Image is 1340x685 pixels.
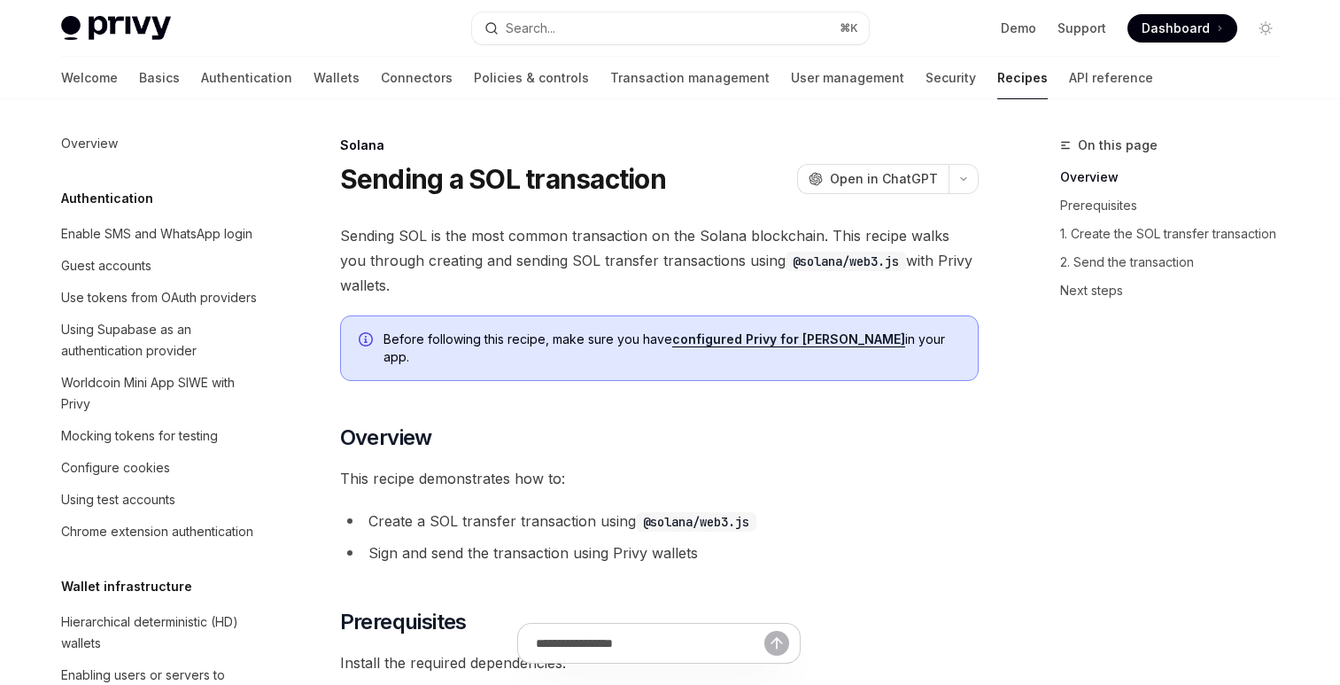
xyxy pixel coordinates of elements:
[1069,57,1153,99] a: API reference
[1142,19,1210,37] span: Dashboard
[340,608,467,636] span: Prerequisites
[381,57,453,99] a: Connectors
[61,489,175,510] div: Using test accounts
[201,57,292,99] a: Authentication
[1057,19,1106,37] a: Support
[61,57,118,99] a: Welcome
[359,332,376,350] svg: Info
[61,255,151,276] div: Guest accounts
[47,218,274,250] a: Enable SMS and WhatsApp login
[1060,220,1294,248] a: 1. Create the SOL transfer transaction
[61,223,252,245] div: Enable SMS and WhatsApp login
[383,331,960,366] span: Before following this recipe, make sure you have in your app.
[61,521,253,542] div: Chrome extension authentication
[47,606,274,659] a: Hierarchical deterministic (HD) wallets
[506,18,555,39] div: Search...
[47,250,274,282] a: Guest accounts
[61,576,192,597] h5: Wallet infrastructure
[61,16,171,41] img: light logo
[47,420,274,452] a: Mocking tokens for testing
[61,372,263,415] div: Worldcoin Mini App SIWE with Privy
[61,319,263,362] div: Using Supabase as an authentication provider
[47,314,274,367] a: Using Supabase as an authentication provider
[926,57,976,99] a: Security
[764,631,789,656] button: Send message
[636,512,756,532] code: @solana/web3.js
[1127,14,1237,43] a: Dashboard
[997,57,1048,99] a: Recipes
[47,516,274,548] a: Chrome extension authentication
[340,163,666,195] h1: Sending a SOL transaction
[1060,191,1294,220] a: Prerequisites
[47,452,274,484] a: Configure cookies
[47,367,274,420] a: Worldcoin Mini App SIWE with Privy
[47,128,274,160] a: Overview
[840,21,858,35] span: ⌘ K
[610,57,770,99] a: Transaction management
[340,136,979,154] div: Solana
[47,282,274,314] a: Use tokens from OAuth providers
[314,57,360,99] a: Wallets
[1251,14,1280,43] button: Toggle dark mode
[474,57,589,99] a: Policies & controls
[61,611,263,654] div: Hierarchical deterministic (HD) wallets
[61,133,118,154] div: Overview
[340,424,432,452] span: Overview
[340,541,979,565] li: Sign and send the transaction using Privy wallets
[1060,276,1294,305] a: Next steps
[830,170,938,188] span: Open in ChatGPT
[672,331,905,347] a: configured Privy for [PERSON_NAME]
[1078,135,1158,156] span: On this page
[1060,248,1294,276] a: 2. Send the transaction
[791,57,904,99] a: User management
[61,287,257,308] div: Use tokens from OAuth providers
[340,466,979,491] span: This recipe demonstrates how to:
[47,484,274,516] a: Using test accounts
[340,223,979,298] span: Sending SOL is the most common transaction on the Solana blockchain. This recipe walks you throug...
[786,252,906,271] code: @solana/web3.js
[61,188,153,209] h5: Authentication
[1001,19,1036,37] a: Demo
[61,457,170,479] div: Configure cookies
[139,57,180,99] a: Basics
[61,425,218,447] div: Mocking tokens for testing
[1060,163,1294,191] a: Overview
[472,12,869,44] button: Search...⌘K
[340,509,979,533] li: Create a SOL transfer transaction using
[797,164,949,194] button: Open in ChatGPT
